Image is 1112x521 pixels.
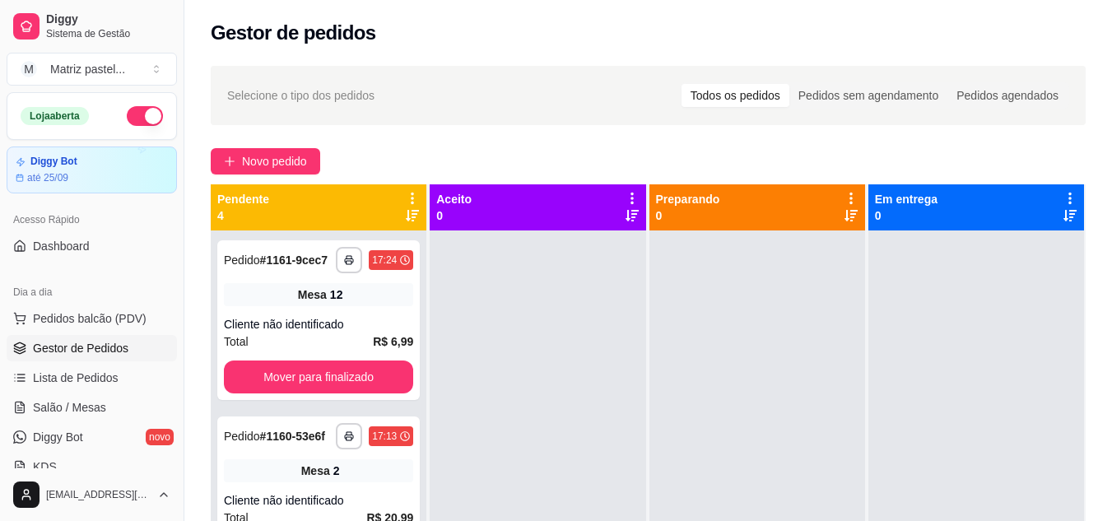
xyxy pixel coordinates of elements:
[301,463,330,479] span: Mesa
[33,238,90,254] span: Dashboard
[33,310,147,327] span: Pedidos balcão (PDV)
[33,340,128,356] span: Gestor de Pedidos
[33,429,83,445] span: Diggy Bot
[372,254,397,267] div: 17:24
[7,475,177,514] button: [EMAIL_ADDRESS][DOMAIN_NAME]
[7,7,177,46] a: DiggySistema de Gestão
[46,488,151,501] span: [EMAIL_ADDRESS][DOMAIN_NAME]
[875,207,938,224] p: 0
[211,148,320,174] button: Novo pedido
[21,61,37,77] span: M
[372,430,397,443] div: 17:13
[7,365,177,391] a: Lista de Pedidos
[875,191,938,207] p: Em entrega
[224,156,235,167] span: plus
[242,152,307,170] span: Novo pedido
[224,361,413,393] button: Mover para finalizado
[21,107,89,125] div: Loja aberta
[436,191,472,207] p: Aceito
[7,424,177,450] a: Diggy Botnovo
[373,335,413,348] strong: R$ 6,99
[7,53,177,86] button: Select a team
[33,399,106,416] span: Salão / Mesas
[46,12,170,27] span: Diggy
[436,207,472,224] p: 0
[7,394,177,421] a: Salão / Mesas
[127,106,163,126] button: Alterar Status
[46,27,170,40] span: Sistema de Gestão
[217,191,269,207] p: Pendente
[224,430,260,443] span: Pedido
[224,316,413,333] div: Cliente não identificado
[682,84,789,107] div: Todos os pedidos
[7,454,177,480] a: KDS
[30,156,77,168] article: Diggy Bot
[656,207,720,224] p: 0
[33,458,57,475] span: KDS
[217,207,269,224] p: 4
[7,207,177,233] div: Acesso Rápido
[7,147,177,193] a: Diggy Botaté 25/09
[7,335,177,361] a: Gestor de Pedidos
[789,84,947,107] div: Pedidos sem agendamento
[333,463,340,479] div: 2
[224,492,413,509] div: Cliente não identificado
[656,191,720,207] p: Preparando
[27,171,68,184] article: até 25/09
[211,20,376,46] h2: Gestor de pedidos
[7,233,177,259] a: Dashboard
[227,86,375,105] span: Selecione o tipo dos pedidos
[947,84,1068,107] div: Pedidos agendados
[298,286,327,303] span: Mesa
[260,254,328,267] strong: # 1161-9cec7
[330,286,343,303] div: 12
[7,305,177,332] button: Pedidos balcão (PDV)
[33,370,119,386] span: Lista de Pedidos
[224,333,249,351] span: Total
[50,61,125,77] div: Matriz pastel ...
[7,279,177,305] div: Dia a dia
[260,430,325,443] strong: # 1160-53e6f
[224,254,260,267] span: Pedido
